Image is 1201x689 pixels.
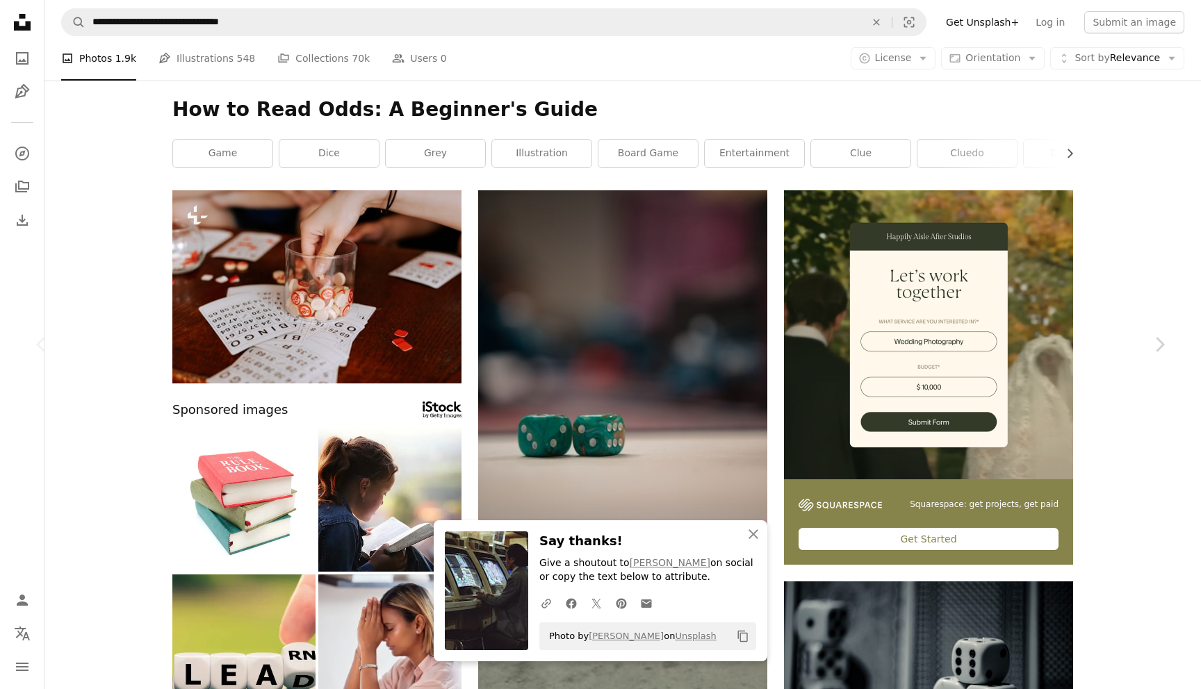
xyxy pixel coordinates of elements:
form: Find visuals sitewide [61,8,926,36]
a: Collections 70k [277,36,370,81]
a: Users 0 [392,36,447,81]
a: Photos [8,44,36,72]
a: detective [1024,140,1123,167]
button: Orientation [941,47,1045,69]
img: file-1747939142011-51e5cc87e3c9 [799,499,882,511]
span: License [875,52,912,63]
a: Squarespace: get projects, get paidGet Started [784,190,1073,565]
a: Explore [8,140,36,167]
a: Unsplash [675,631,716,641]
span: 548 [237,51,256,66]
button: scroll list to the right [1057,140,1073,167]
button: License [851,47,936,69]
span: 70k [352,51,370,66]
a: illustration [492,140,591,167]
a: clue [811,140,910,167]
a: Illustrations 548 [158,36,255,81]
a: Next [1118,278,1201,411]
a: [PERSON_NAME] [589,631,664,641]
a: entertainment [705,140,804,167]
a: grey [386,140,485,167]
button: Submit an image [1084,11,1184,33]
span: Sponsored images [172,400,288,420]
img: Two green dices sitting on top of a table [478,190,767,624]
h3: Say thanks! [539,531,756,551]
a: Share on Facebook [559,589,584,617]
button: Clear [861,9,892,35]
a: board game [598,140,698,167]
span: Orientation [965,52,1020,63]
a: cluedo [917,140,1017,167]
a: Share on Pinterest [609,589,634,617]
img: The Rule Book isolated on white background [172,429,316,572]
a: Two green dices sitting on top of a table [478,400,767,413]
div: Get Started [799,528,1059,550]
h1: How to Read Odds: A Beginner's Guide [172,97,1073,122]
a: dice [279,140,379,167]
a: Download History [8,206,36,234]
span: 0 [441,51,447,66]
button: Visual search [892,9,926,35]
a: Collections [8,173,36,201]
p: Give a shoutout to on social or copy the text below to attribute. [539,557,756,585]
span: Photo by on [542,625,717,647]
a: [PERSON_NAME] [630,558,710,569]
span: Squarespace: get projects, get paid [910,499,1059,510]
img: file-1747939393036-2c53a76c450aimage [784,190,1073,479]
button: Language [8,620,36,647]
a: Share on Twitter [584,589,609,617]
a: Log in / Sign up [8,586,36,614]
button: Search Unsplash [62,9,85,35]
a: Illustrations [8,78,36,106]
button: Sort byRelevance [1050,47,1184,69]
a: Get Unsplash+ [938,11,1027,33]
a: a close up of a person placing dices in a glass [172,280,461,292]
a: a group of white and black dice [784,671,1073,683]
button: Copy to clipboard [731,624,755,648]
button: Menu [8,653,36,681]
img: a close up of a person placing dices in a glass [172,190,461,383]
a: Share over email [634,589,659,617]
a: game [173,140,272,167]
img: Reading the bible [318,429,461,572]
a: Log in [1027,11,1073,33]
span: Relevance [1075,51,1160,65]
span: Sort by [1075,52,1109,63]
